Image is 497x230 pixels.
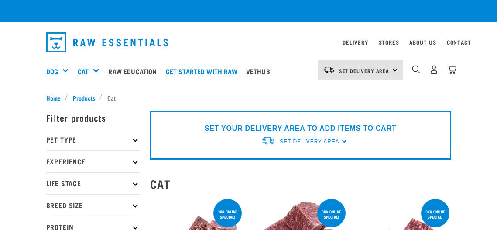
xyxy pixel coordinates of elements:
[379,41,399,44] a: Stores
[421,205,449,223] div: 3kg online special!
[46,107,140,129] p: Filter products
[412,65,420,73] img: home-icon-1@2x.png
[244,54,277,89] a: Vethub
[280,139,339,145] span: Set Delivery Area
[46,172,140,194] p: Life Stage
[46,66,58,77] a: Dog
[68,93,99,102] a: Products
[46,194,140,216] p: Breed Size
[106,54,163,89] a: Raw Education
[46,32,168,52] img: Raw Essentials Logo
[46,150,140,172] p: Experience
[150,177,451,191] h2: Cat
[213,205,242,223] div: 3kg online special!
[46,129,140,150] p: Pet Type
[339,69,390,72] span: Set Delivery Area
[429,65,439,74] img: user.png
[73,93,95,102] span: Products
[39,29,458,56] nav: dropdown navigation
[78,66,89,77] a: Cat
[343,41,368,44] a: Delivery
[447,65,456,74] img: home-icon@2x.png
[447,41,471,44] a: Contact
[323,66,335,74] img: van-moving.png
[409,41,436,44] a: About Us
[46,93,451,102] nav: breadcrumbs
[261,136,275,145] img: van-moving.png
[46,93,61,102] span: Home
[317,205,346,223] div: 3kg online special!
[164,54,244,89] a: Get started with Raw
[46,93,65,102] a: Home
[205,123,396,134] p: SET YOUR DELIVERY AREA TO ADD ITEMS TO CART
